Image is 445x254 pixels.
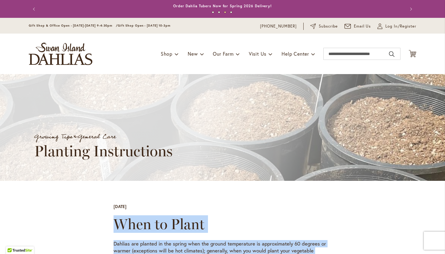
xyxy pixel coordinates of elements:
[377,23,416,29] a: Log In/Register
[260,23,297,29] a: [PHONE_NUMBER]
[310,23,338,29] a: Subscribe
[34,131,73,142] a: Growing Tips
[213,50,233,57] span: Our Farm
[344,23,371,29] a: Email Us
[29,24,118,28] span: Gift Shop & Office Open - [DATE]-[DATE] 9-4:30pm /
[173,4,272,8] a: Order Dahlia Tubers Now for Spring 2026 Delivery!
[224,11,226,13] button: 3 of 4
[29,43,92,65] a: store logo
[354,23,371,29] span: Email Us
[114,216,331,233] h2: When to Plant
[78,131,116,142] a: General Care
[218,11,220,13] button: 2 of 4
[212,11,214,13] button: 1 of 4
[34,142,325,160] h1: Planting Instructions
[282,50,309,57] span: Help Center
[34,132,422,142] div: &
[385,23,416,29] span: Log In/Register
[404,3,416,15] button: Next
[118,24,170,28] span: Gift Shop Open - [DATE] 10-3pm
[29,3,41,15] button: Previous
[114,204,127,210] div: [DATE]
[161,50,173,57] span: Shop
[249,50,266,57] span: Visit Us
[319,23,338,29] span: Subscribe
[188,50,198,57] span: New
[230,11,232,13] button: 4 of 4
